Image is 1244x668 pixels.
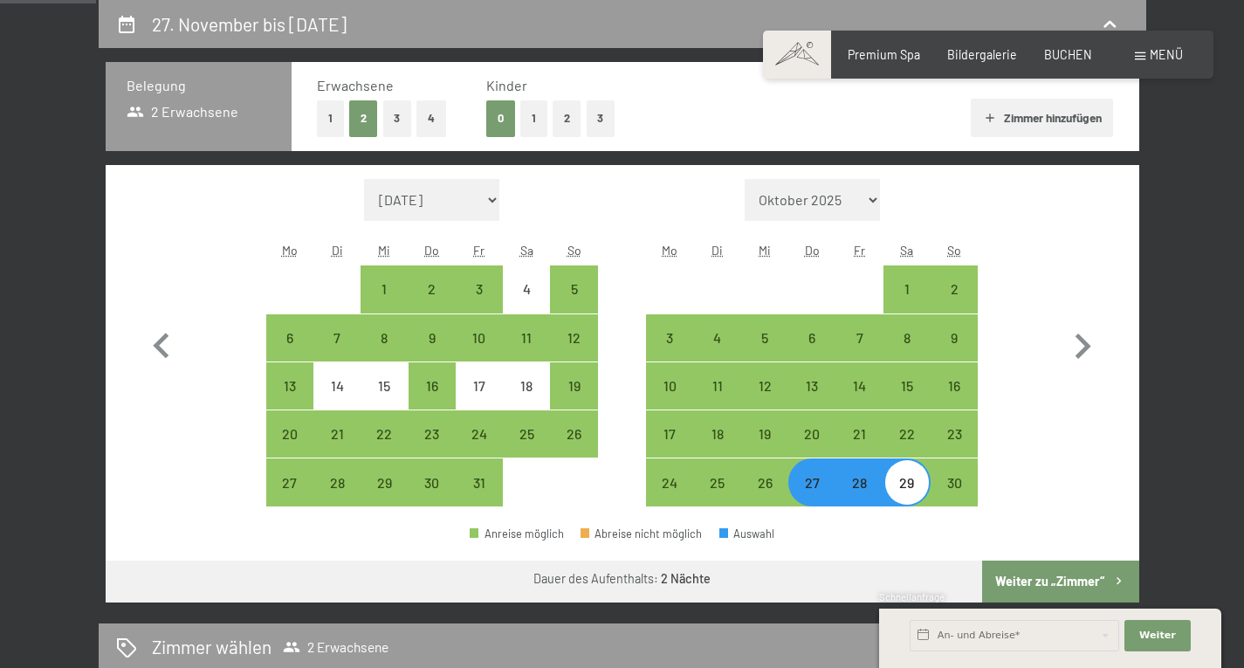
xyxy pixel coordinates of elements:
[837,476,881,520] div: 28
[848,47,920,62] a: Premium Spa
[456,265,503,313] div: Anreise möglich
[361,362,408,410] div: Wed Oct 15 2025
[470,528,564,540] div: Anreise möglich
[362,379,406,423] div: 15
[835,410,883,458] div: Anreise möglich
[456,458,503,506] div: Fri Oct 31 2025
[473,243,485,258] abbr: Freitag
[648,427,691,471] div: 17
[410,476,454,520] div: 30
[711,243,723,258] abbr: Dienstag
[885,379,929,423] div: 15
[361,362,408,410] div: Anreise nicht möglich
[313,362,361,410] div: Anreise nicht möglich
[587,100,615,136] button: 3
[696,379,739,423] div: 11
[550,362,597,410] div: Anreise möglich
[743,331,787,375] div: 5
[503,362,550,410] div: Anreise nicht möglich
[410,427,454,471] div: 23
[1044,47,1092,62] span: BUCHEN
[883,314,931,362] div: Sat Nov 08 2025
[520,243,533,258] abbr: Samstag
[788,362,835,410] div: Anreise möglich
[932,427,976,471] div: 23
[409,458,456,506] div: Anreise möglich
[486,100,515,136] button: 0
[552,379,595,423] div: 19
[457,476,501,520] div: 31
[313,314,361,362] div: Tue Oct 07 2025
[266,410,313,458] div: Mon Oct 20 2025
[1139,629,1176,643] span: Weiter
[533,570,711,588] div: Dauer des Aufenthalts:
[315,476,359,520] div: 28
[932,379,976,423] div: 16
[136,179,187,507] button: Vorheriger Monat
[410,282,454,326] div: 2
[349,100,378,136] button: 2
[550,314,597,362] div: Sun Oct 12 2025
[837,427,881,471] div: 21
[152,13,347,35] h2: 27. November bis [DATE]
[646,362,693,410] div: Mon Nov 10 2025
[931,362,978,410] div: Sun Nov 16 2025
[931,410,978,458] div: Sun Nov 23 2025
[931,362,978,410] div: Anreise möglich
[885,427,929,471] div: 22
[457,427,501,471] div: 24
[719,528,775,540] div: Auswahl
[788,314,835,362] div: Anreise möglich
[315,427,359,471] div: 21
[567,243,581,258] abbr: Sonntag
[361,410,408,458] div: Anreise möglich
[361,410,408,458] div: Wed Oct 22 2025
[741,362,788,410] div: Wed Nov 12 2025
[931,410,978,458] div: Anreise möglich
[503,265,550,313] div: Sat Oct 04 2025
[266,458,313,506] div: Mon Oct 27 2025
[361,265,408,313] div: Anreise möglich
[741,458,788,506] div: Anreise möglich
[456,362,503,410] div: Fri Oct 17 2025
[694,410,741,458] div: Anreise möglich
[503,410,550,458] div: Sat Oct 25 2025
[332,243,343,258] abbr: Dienstag
[317,77,394,93] span: Erwachsene
[646,314,693,362] div: Mon Nov 03 2025
[456,410,503,458] div: Fri Oct 24 2025
[837,331,881,375] div: 7
[505,282,548,326] div: 4
[971,99,1113,137] button: Zimmer hinzufügen
[788,458,835,506] div: Thu Nov 27 2025
[409,265,456,313] div: Thu Oct 02 2025
[282,243,298,258] abbr: Montag
[456,314,503,362] div: Fri Oct 10 2025
[741,410,788,458] div: Wed Nov 19 2025
[932,476,976,520] div: 30
[410,379,454,423] div: 16
[456,458,503,506] div: Anreise möglich
[503,314,550,362] div: Sat Oct 11 2025
[457,379,501,423] div: 17
[646,458,693,506] div: Anreise möglich
[790,427,834,471] div: 20
[409,410,456,458] div: Anreise möglich
[931,314,978,362] div: Sun Nov 09 2025
[456,362,503,410] div: Anreise nicht möglich
[788,458,835,506] div: Anreise möglich
[503,410,550,458] div: Anreise möglich
[931,458,978,506] div: Sun Nov 30 2025
[885,476,929,520] div: 29
[383,100,412,136] button: 3
[409,362,456,410] div: Thu Oct 16 2025
[835,410,883,458] div: Fri Nov 21 2025
[932,331,976,375] div: 9
[266,458,313,506] div: Anreise möglich
[879,591,945,603] span: Schnellanfrage
[648,331,691,375] div: 3
[486,77,527,93] span: Kinder
[788,314,835,362] div: Thu Nov 06 2025
[743,379,787,423] div: 12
